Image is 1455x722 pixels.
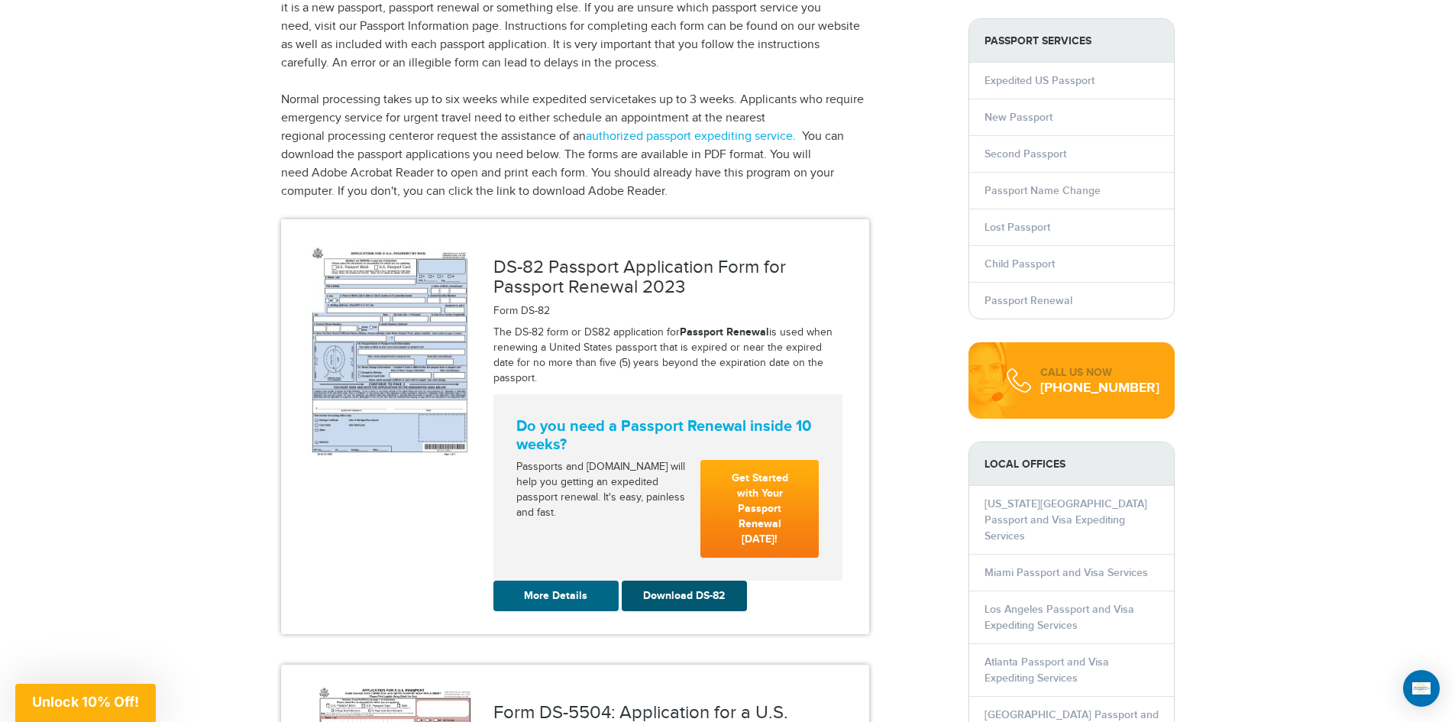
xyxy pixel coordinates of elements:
[493,306,842,317] h5: Form DS-82
[516,417,820,454] strong: Do you need a Passport Renewal inside 10 weeks?
[510,460,694,521] div: Passports and [DOMAIN_NAME] will help you getting an expedited passport renewal. It's easy, painl...
[985,603,1134,632] a: Los Angeles Passport and Visa Expediting Services
[985,74,1094,87] a: Expedited US Passport
[969,442,1174,486] strong: LOCAL OFFICES
[985,566,1148,579] a: Miami Passport and Visa Services
[680,325,769,338] a: Passport Renewal
[15,684,156,722] div: Unlock 10% Off!
[985,111,1052,124] a: New Passport
[985,184,1101,197] a: Passport Name Change
[493,581,619,611] a: More Details
[969,19,1174,63] strong: PASSPORT SERVICES
[985,294,1072,307] a: Passport Renewal
[985,257,1055,270] a: Child Passport
[985,497,1147,542] a: [US_STATE][GEOGRAPHIC_DATA] Passport and Visa Expediting Services
[700,460,820,558] a: Get Started with Your Passport Renewal [DATE]!
[493,325,842,387] p: The DS-82 form or DS82 application for is used when renewing a United States passport that is exp...
[32,694,139,710] span: Unlock 10% Off!
[586,129,793,144] a: authorized passport expediting service
[622,581,747,611] a: Download DS-82
[308,242,470,457] img: ds82-renew-passport-applicaiton-form.jpg
[493,257,786,298] a: DS-82 Passport Application Form for Passport Renewal 2023
[985,147,1066,160] a: Second Passport
[1403,670,1440,707] div: Open Intercom Messenger
[1040,380,1159,396] div: [PHONE_NUMBER]
[985,221,1050,234] a: Lost Passport
[1040,365,1159,380] div: CALL US NOW
[985,656,1109,685] a: Atlanta Passport and Visa Expediting Services
[281,91,869,201] p: Normal processing takes up to six weeks while expedited servicetakes up to 3 weeks. Applicants wh...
